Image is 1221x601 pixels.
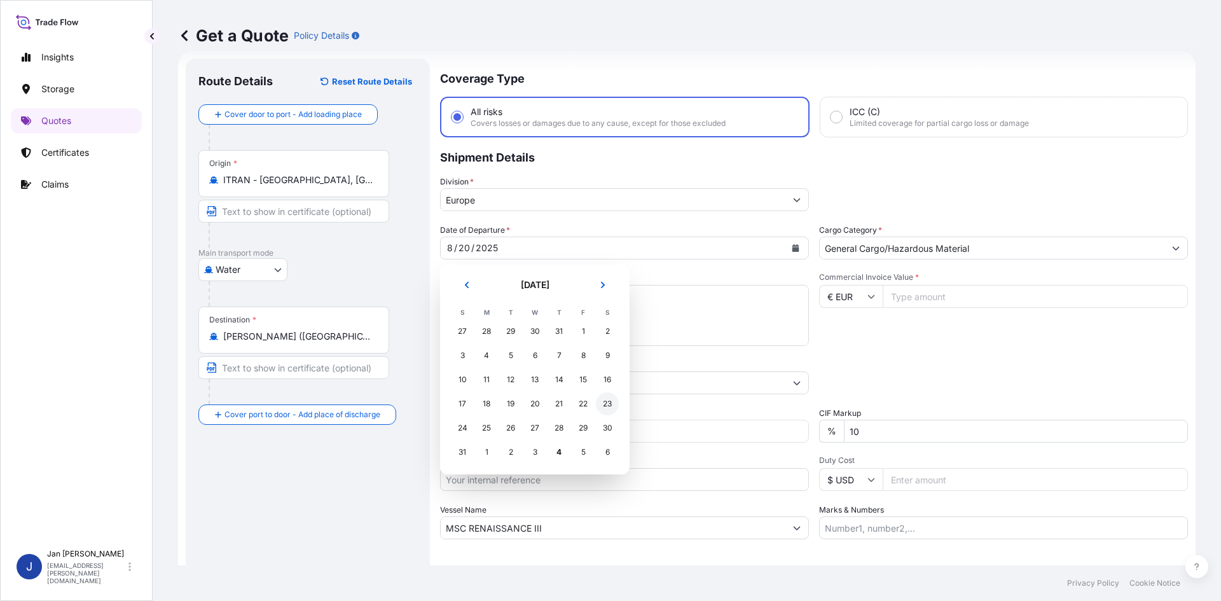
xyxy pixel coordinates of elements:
div: Sunday, August 31, 2025 [451,441,474,464]
div: Saturday, September 6, 2025 [596,441,619,464]
div: Friday, August 22, 2025 [572,392,595,415]
th: S [450,305,474,319]
th: S [595,305,619,319]
div: Tuesday, August 12, 2025 [499,368,522,391]
div: Wednesday, September 3, 2025 [523,441,546,464]
div: Sunday, August 10, 2025 [451,368,474,391]
div: Thursday, August 7, 2025 [548,344,570,367]
div: Saturday, August 9, 2025 [596,344,619,367]
div: Sunday, July 27, 2025 [451,320,474,343]
div: Monday, September 1, 2025 [475,441,498,464]
th: W [523,305,547,319]
th: T [547,305,571,319]
p: Shipment Details [440,137,1188,176]
th: F [571,305,595,319]
div: Saturday, August 16, 2025 [596,368,619,391]
div: Wednesday, August 27, 2025 [523,417,546,439]
div: Tuesday, August 19, 2025 [499,392,522,415]
div: Tuesday, July 29, 2025 [499,320,522,343]
div: Sunday, August 24, 2025 [451,417,474,439]
div: Friday, September 5, 2025 [572,441,595,464]
div: Sunday, August 17, 2025 [451,392,474,415]
div: Wednesday, July 30, 2025 [523,320,546,343]
div: August 2025 [450,275,619,464]
div: Friday, August 8, 2025 [572,344,595,367]
div: Today, Thursday, September 4, 2025 [548,441,570,464]
div: Friday, August 15, 2025 [572,368,595,391]
section: Calendar [440,265,630,474]
div: Thursday, August 14, 2025 [548,368,570,391]
button: Next [589,275,617,295]
th: T [499,305,523,319]
div: Thursday, July 31, 2025 [548,320,570,343]
th: M [474,305,499,319]
div: Tuesday, August 5, 2025 [499,344,522,367]
div: Wednesday, August 20, 2025 selected [523,392,546,415]
p: Policy Details [294,29,349,42]
div: Monday, August 11, 2025 [475,368,498,391]
div: Saturday, August 2, 2025 [596,320,619,343]
div: Thursday, August 21, 2025 [548,392,570,415]
div: Monday, August 4, 2025 [475,344,498,367]
table: August 2025 [450,305,619,464]
div: Sunday, August 3, 2025 [451,344,474,367]
div: Tuesday, August 26, 2025 [499,417,522,439]
button: Previous [453,275,481,295]
div: Friday, August 1, 2025 [572,320,595,343]
p: Coverage Type [440,59,1188,97]
div: Saturday, August 30, 2025 [596,417,619,439]
div: Monday, August 18, 2025 [475,392,498,415]
div: Wednesday, August 13, 2025 [523,368,546,391]
div: Monday, August 25, 2025 [475,417,498,439]
h2: [DATE] [488,279,581,291]
div: Tuesday, September 2, 2025 [499,441,522,464]
div: Saturday, August 23, 2025 [596,392,619,415]
div: Monday, July 28, 2025 [475,320,498,343]
div: Thursday, August 28, 2025 [548,417,570,439]
div: Friday, August 29, 2025 [572,417,595,439]
p: Get a Quote [178,25,289,46]
div: Wednesday, August 6, 2025 [523,344,546,367]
